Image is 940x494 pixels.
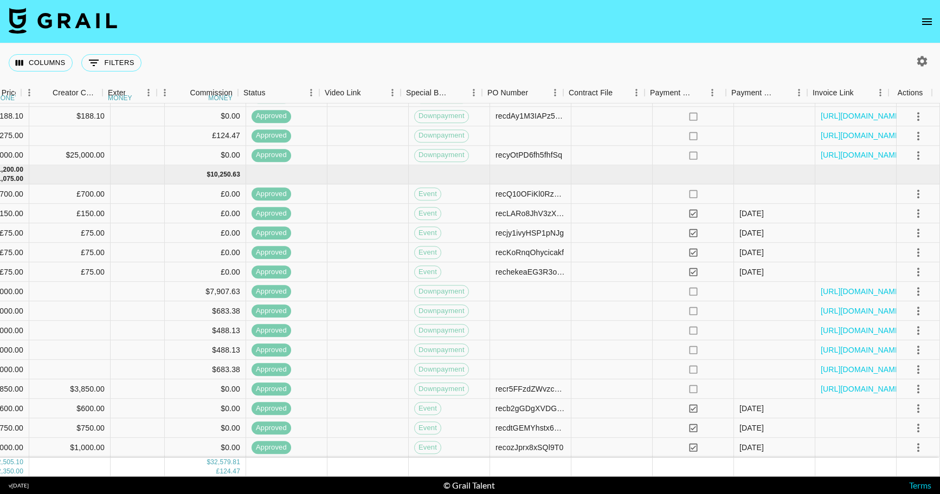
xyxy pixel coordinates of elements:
[76,188,105,199] div: £700.00
[909,438,928,457] button: select merge strategy
[81,54,141,71] button: Show filters
[9,54,73,71] button: Select columns
[252,287,291,297] span: approved
[165,185,246,204] div: £0.00
[243,82,266,103] div: Status
[739,227,764,238] div: 8/7/2025
[909,419,928,437] button: select merge strategy
[165,302,246,321] div: $683.38
[909,146,928,165] button: select merge strategy
[415,345,468,355] span: Downpayment
[898,82,923,103] div: Actions
[252,345,291,355] span: approved
[165,282,246,302] div: $7,907.63
[76,403,105,414] div: $600.00
[220,467,240,476] div: 124.47
[528,85,543,100] button: Sort
[361,85,376,100] button: Sort
[495,422,565,433] div: recdtGEMYhstx6NfE
[252,443,291,453] span: approved
[406,82,450,103] div: Special Booking Type
[415,228,441,238] span: Event
[909,107,928,126] button: select merge strategy
[791,84,807,101] button: Menu
[495,383,565,394] div: recr5FFzdZWvzccWA
[813,82,854,103] div: Invoice Link
[821,364,903,375] a: [URL][DOMAIN_NAME]
[821,344,903,355] a: [URL][DOMAIN_NAME]
[692,85,707,100] button: Sort
[909,263,928,281] button: select merge strategy
[76,422,105,433] div: $750.00
[821,111,903,122] a: [URL][DOMAIN_NAME]
[487,82,528,103] div: PO Number
[415,267,441,277] span: Event
[547,84,563,101] button: Menu
[252,404,291,414] span: approved
[208,95,233,101] div: money
[76,111,105,122] div: $188.10
[909,302,928,320] button: select merge strategy
[731,82,776,103] div: Payment Sent Date
[909,204,928,223] button: select merge strategy
[108,95,132,101] div: money
[495,266,565,277] div: rechekeaEG3R3oaVe
[821,305,903,316] a: [URL][DOMAIN_NAME]
[165,399,246,419] div: $0.00
[238,82,319,103] div: Status
[252,189,291,199] span: approved
[66,150,105,161] div: $25,000.00
[821,131,903,141] a: [URL][DOMAIN_NAME]
[889,82,932,103] div: Actions
[821,286,903,297] a: [URL][DOMAIN_NAME]
[252,228,291,238] span: approved
[909,341,928,359] button: select merge strategy
[569,82,613,103] div: Contract File
[252,248,291,258] span: approved
[563,82,645,103] div: Contract File
[165,204,246,224] div: £0.00
[872,84,889,101] button: Menu
[165,321,246,341] div: $488.13
[252,306,291,316] span: approved
[70,442,105,453] div: $1,000.00
[165,146,246,165] div: $0.00
[739,403,764,414] div: 8/15/2025
[252,131,291,141] span: approved
[415,306,468,316] span: Downpayment
[401,82,482,103] div: Special Booking Type
[613,85,628,100] button: Sort
[165,126,246,146] div: £124.47
[909,380,928,398] button: select merge strategy
[165,438,246,458] div: $0.00
[645,82,726,103] div: Payment Sent
[739,266,764,277] div: 8/8/2025
[482,82,563,103] div: PO Number
[495,227,564,238] div: recjy1ivyHSP1pNJg
[415,423,441,433] span: Event
[495,208,565,219] div: recLARo8JhV3zX3Sz
[909,243,928,262] button: select merge strategy
[165,224,246,243] div: £0.00
[854,85,869,100] button: Sort
[53,82,97,103] div: Creator Commmission Override
[9,482,29,489] div: v [DATE]
[216,467,220,476] div: £
[821,383,903,394] a: [URL][DOMAIN_NAME]
[495,150,562,161] div: recyOtPD6fh5fhfSq
[909,282,928,301] button: select merge strategy
[807,82,889,103] div: Invoice Link
[415,287,468,297] span: Downpayment
[495,442,563,453] div: recozJprx8xSQl9T0
[81,266,105,277] div: £75.00
[495,247,564,258] div: recKoRnqOhycicakf
[909,127,928,145] button: select merge strategy
[190,82,233,103] div: Commission
[466,84,482,101] button: Menu
[443,480,495,491] div: © Grail Talent
[495,403,565,414] div: recb2gGDgXVDG4Zy7
[210,458,240,467] div: 32,579.81
[726,82,807,103] div: Payment Sent Date
[415,189,441,199] span: Event
[210,170,240,179] div: 10,250.63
